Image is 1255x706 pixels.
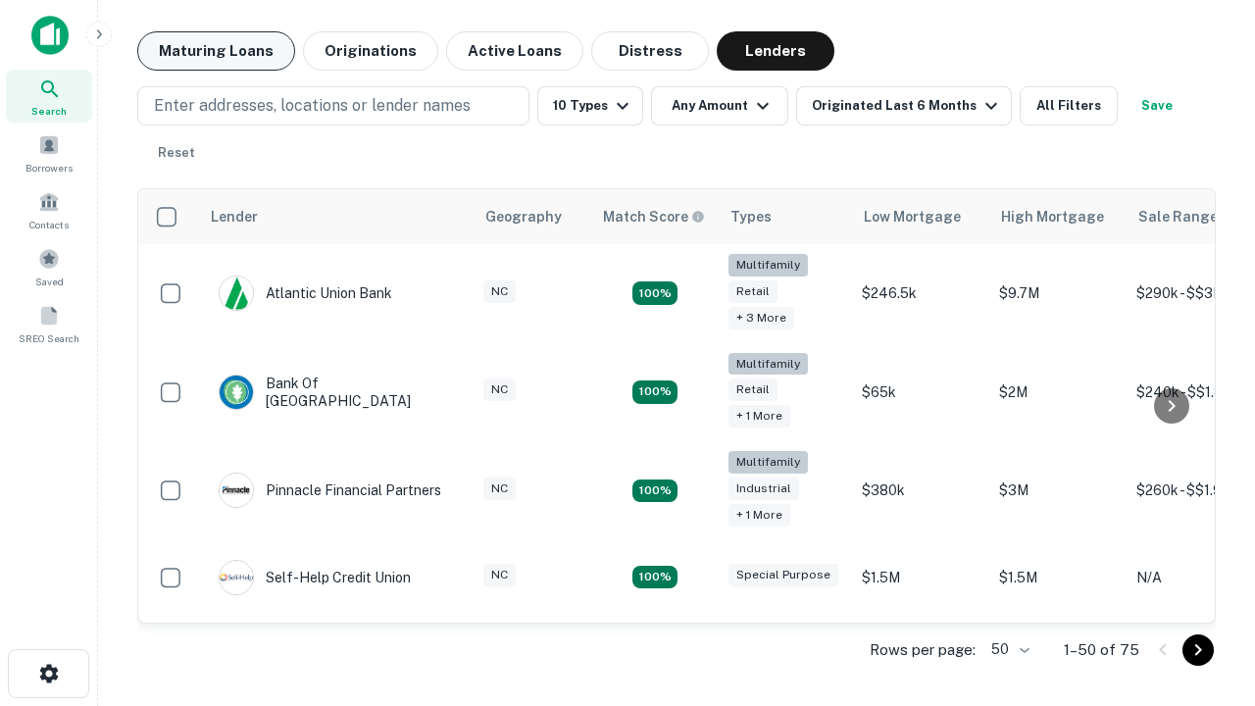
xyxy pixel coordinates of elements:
div: Self-help Credit Union [219,560,411,595]
span: SREO Search [19,330,79,346]
div: NC [483,564,516,586]
div: Multifamily [728,254,808,277]
button: Distress [591,31,709,71]
div: + 3 more [728,307,794,329]
button: Lenders [717,31,834,71]
th: Capitalize uses an advanced AI algorithm to match your search with the best lender. The match sco... [591,189,719,244]
p: Rows per page: [870,638,976,662]
div: NC [483,280,516,303]
button: Maturing Loans [137,31,295,71]
h6: Match Score [603,206,701,227]
td: $9.7M [989,244,1127,343]
div: Low Mortgage [864,205,961,228]
div: NC [483,478,516,500]
button: Enter addresses, locations or lender names [137,86,529,126]
div: Matching Properties: 13, hasApolloMatch: undefined [632,479,678,503]
iframe: Chat Widget [1157,549,1255,643]
td: $3M [989,441,1127,540]
span: Borrowers [25,160,73,176]
th: Low Mortgage [852,189,989,244]
div: Matching Properties: 17, hasApolloMatch: undefined [632,380,678,404]
button: Any Amount [651,86,788,126]
div: Originated Last 6 Months [812,94,1003,118]
div: Geography [485,205,562,228]
div: Retail [728,280,778,303]
div: + 1 more [728,504,790,527]
button: Originated Last 6 Months [796,86,1012,126]
th: Lender [199,189,474,244]
div: Multifamily [728,451,808,474]
div: Types [730,205,772,228]
div: Capitalize uses an advanced AI algorithm to match your search with the best lender. The match sco... [603,206,705,227]
div: High Mortgage [1001,205,1104,228]
div: NC [483,378,516,401]
img: picture [220,376,253,409]
a: Saved [6,240,92,293]
td: $65k [852,343,989,442]
div: Atlantic Union Bank [219,276,392,311]
button: Originations [303,31,438,71]
button: Active Loans [446,31,583,71]
span: Search [31,103,67,119]
a: Contacts [6,183,92,236]
img: picture [220,474,253,507]
div: Bank Of [GEOGRAPHIC_DATA] [219,375,454,410]
div: Multifamily [728,353,808,376]
td: $2M [989,343,1127,442]
a: Borrowers [6,126,92,179]
div: Lender [211,205,258,228]
div: Matching Properties: 10, hasApolloMatch: undefined [632,281,678,305]
p: Enter addresses, locations or lender names [154,94,471,118]
th: High Mortgage [989,189,1127,244]
div: 50 [983,635,1032,664]
div: Retail [728,378,778,401]
td: $1.5M [852,540,989,615]
button: Save your search to get updates of matches that match your search criteria. [1126,86,1188,126]
div: + 1 more [728,405,790,428]
th: Types [719,189,852,244]
td: $246.5k [852,244,989,343]
span: Saved [35,274,64,289]
img: picture [220,277,253,310]
div: Sale Range [1138,205,1218,228]
button: Go to next page [1182,634,1214,666]
td: $380k [852,441,989,540]
img: capitalize-icon.png [31,16,69,55]
span: Contacts [29,217,69,232]
td: $1.5M [989,540,1127,615]
div: Special Purpose [728,564,838,586]
img: picture [220,561,253,594]
a: Search [6,70,92,123]
button: Reset [145,133,208,173]
th: Geography [474,189,591,244]
div: Industrial [728,478,799,500]
div: Matching Properties: 11, hasApolloMatch: undefined [632,566,678,589]
a: SREO Search [6,297,92,350]
button: 10 Types [537,86,643,126]
button: All Filters [1020,86,1118,126]
div: Pinnacle Financial Partners [219,473,441,508]
p: 1–50 of 75 [1064,638,1139,662]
